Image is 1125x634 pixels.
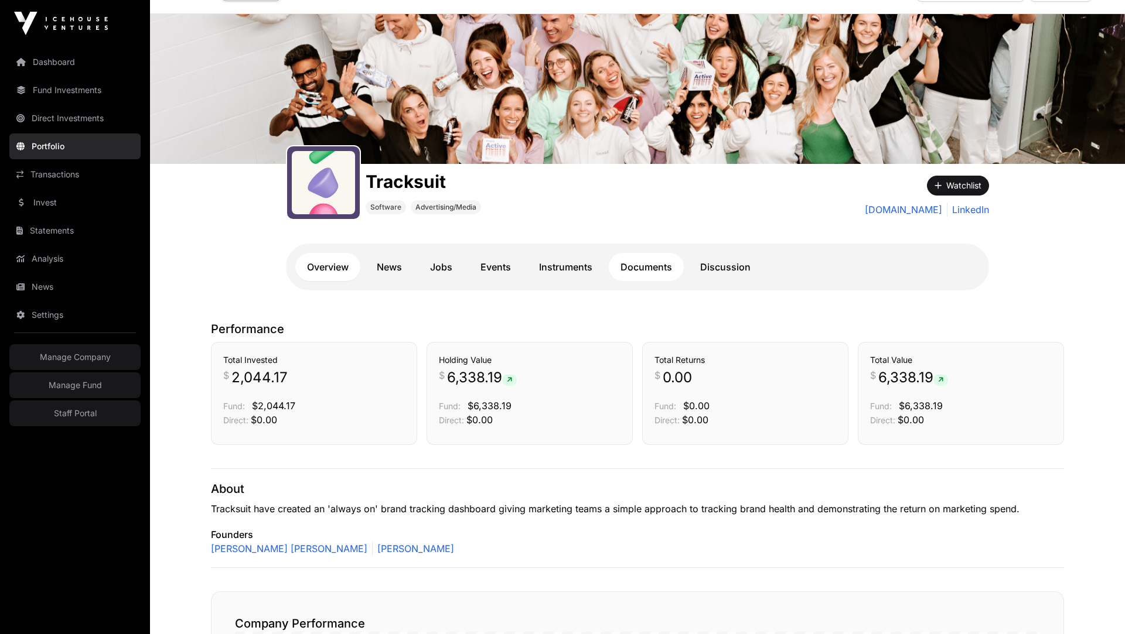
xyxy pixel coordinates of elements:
span: $6,338.19 [899,400,943,412]
a: Documents [609,253,684,281]
a: News [365,253,414,281]
span: $2,044.17 [252,400,295,412]
h3: Holding Value [439,354,621,366]
a: Portfolio [9,133,141,159]
a: [PERSON_NAME] [PERSON_NAME] [211,542,367,556]
span: $0.00 [683,400,710,412]
a: Settings [9,302,141,328]
img: gotracksuit_logo.jpeg [292,151,355,214]
span: $0.00 [682,414,708,426]
span: Fund: [870,401,892,411]
span: Fund: [439,401,461,411]
span: $0.00 [466,414,493,426]
a: Jobs [418,253,464,281]
span: Fund: [654,401,676,411]
h1: Tracksuit [366,171,481,192]
a: Fund Investments [9,77,141,103]
img: Icehouse Ventures Logo [14,12,108,35]
p: Founders [211,527,1064,542]
button: Watchlist [927,176,989,196]
span: Advertising/Media [415,203,476,212]
p: About [211,481,1064,497]
a: News [9,274,141,300]
span: Direct: [654,415,680,425]
span: Direct: [223,415,248,425]
h3: Total Value [870,354,1052,366]
span: $ [223,368,229,382]
a: Manage Fund [9,372,141,398]
p: Tracksuit have created an 'always on' brand tracking dashboard giving marketing teams a simple ap... [211,502,1064,516]
a: Overview [295,253,360,281]
img: Tracksuit [150,14,1125,164]
iframe: Chat Widget [1066,578,1125,634]
p: Performance [211,321,1064,337]
a: Instruments [527,253,604,281]
a: Analysis [9,246,141,272]
a: Direct Investments [9,105,141,131]
span: 0.00 [663,368,692,387]
a: Transactions [9,162,141,187]
h3: Total Returns [654,354,836,366]
a: [DOMAIN_NAME] [865,203,942,217]
a: Manage Company [9,344,141,370]
a: Invest [9,190,141,215]
span: 2,044.17 [231,368,288,387]
a: Staff Portal [9,400,141,426]
span: Fund: [223,401,245,411]
span: $6,338.19 [468,400,512,412]
span: 6,338.19 [447,368,517,387]
span: Direct: [870,415,895,425]
a: [PERSON_NAME] [372,542,454,556]
span: $ [654,368,660,382]
a: Events [469,253,523,281]
a: LinkedIn [947,203,989,217]
span: $ [870,368,876,382]
span: Software [370,203,401,212]
span: 6,338.19 [878,368,948,387]
h3: Total Invested [223,354,405,366]
h2: Company Performance [235,615,1040,632]
span: $0.00 [898,414,924,426]
span: $ [439,368,445,382]
a: Discussion [688,253,762,281]
nav: Tabs [295,253,980,281]
span: $0.00 [251,414,277,426]
span: Direct: [439,415,464,425]
a: Statements [9,218,141,244]
a: Dashboard [9,49,141,75]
